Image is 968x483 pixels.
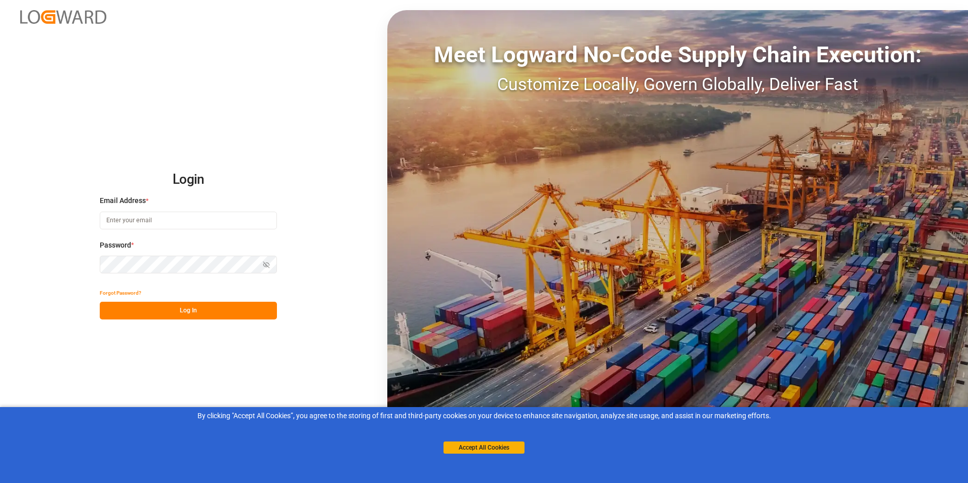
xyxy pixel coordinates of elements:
[387,71,968,97] div: Customize Locally, Govern Globally, Deliver Fast
[100,240,131,251] span: Password
[100,195,146,206] span: Email Address
[20,10,106,24] img: Logward_new_orange.png
[100,284,141,302] button: Forgot Password?
[100,164,277,196] h2: Login
[100,302,277,319] button: Log In
[7,411,961,421] div: By clicking "Accept All Cookies”, you agree to the storing of first and third-party cookies on yo...
[387,38,968,71] div: Meet Logward No-Code Supply Chain Execution:
[443,441,525,454] button: Accept All Cookies
[100,212,277,229] input: Enter your email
